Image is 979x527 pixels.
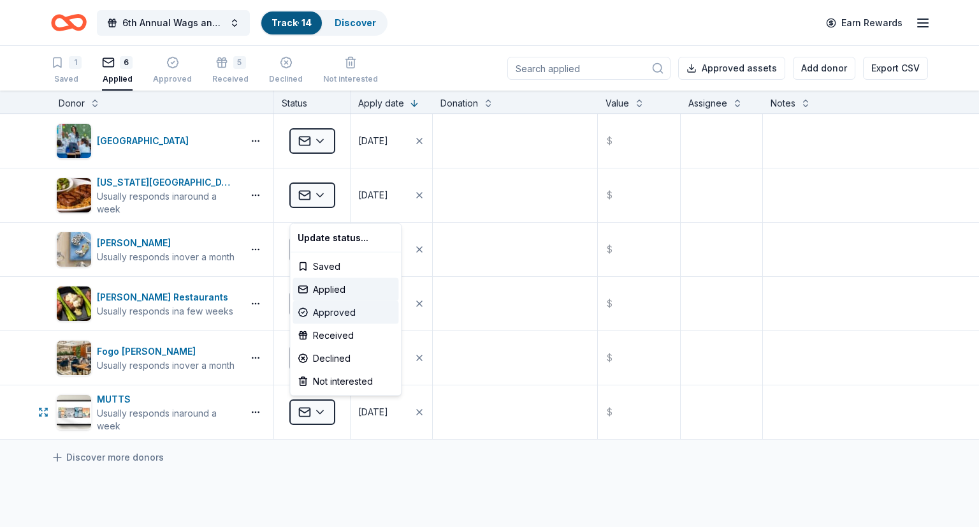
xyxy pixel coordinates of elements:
div: Saved [293,255,398,278]
div: Declined [293,347,398,370]
div: Not interested [293,370,398,393]
div: Applied [293,278,398,301]
div: Update status... [293,226,398,249]
div: Approved [293,301,398,324]
div: Received [293,324,398,347]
